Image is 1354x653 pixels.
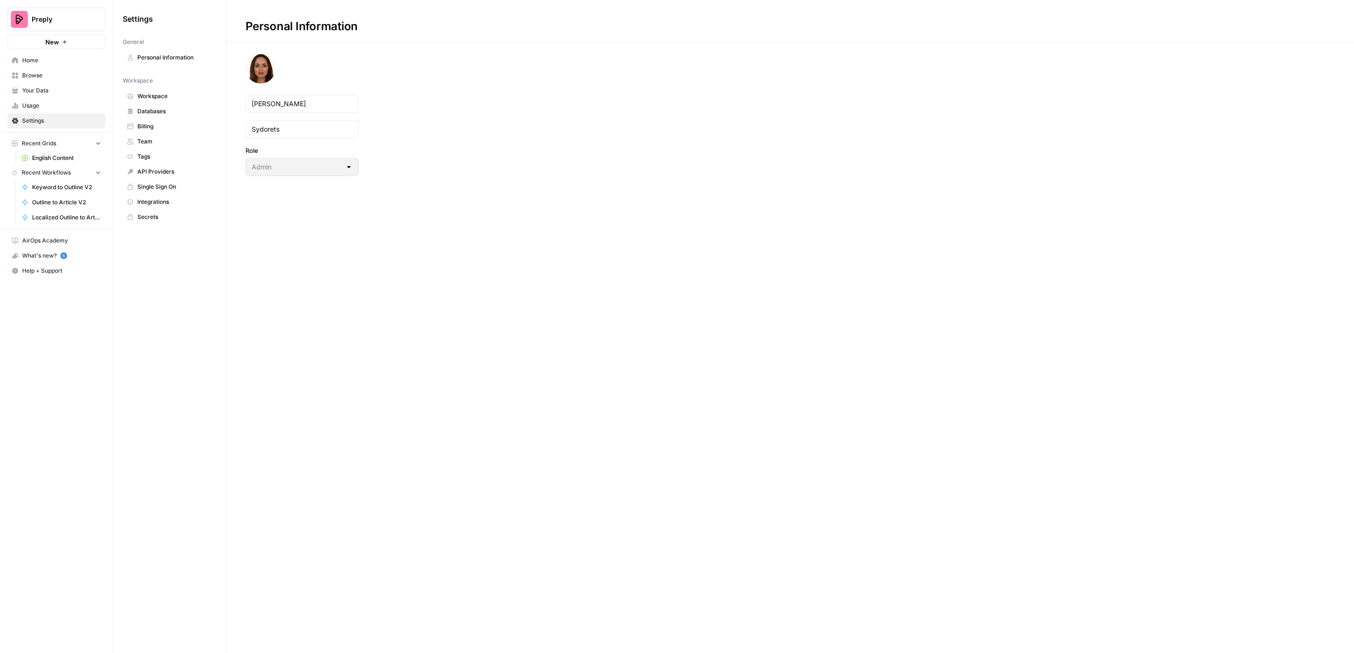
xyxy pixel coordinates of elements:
[123,76,153,85] span: Workspace
[17,210,105,225] a: Localized Outline to Article
[60,252,67,259] a: 5
[17,195,105,210] a: Outline to Article V2
[22,168,71,177] span: Recent Workflows
[22,236,101,245] span: AirOps Academy
[123,149,217,164] a: Tags
[245,53,276,84] img: avatar
[22,101,101,110] span: Usage
[32,213,101,222] span: Localized Outline to Article
[8,136,105,151] button: Recent Grids
[137,137,212,146] span: Team
[123,13,153,25] span: Settings
[137,92,212,100] span: Workspace
[8,98,105,113] a: Usage
[8,83,105,98] a: Your Data
[22,267,101,275] span: Help + Support
[123,38,144,46] span: General
[8,68,105,83] a: Browse
[8,249,105,263] div: What's new?
[123,89,217,104] a: Workspace
[32,154,101,162] span: English Content
[22,139,56,148] span: Recent Grids
[8,53,105,68] a: Home
[17,151,105,166] a: English Content
[17,180,105,195] a: Keyword to Outline V2
[123,164,217,179] a: API Providers
[32,183,101,192] span: Keyword to Outline V2
[123,209,217,225] a: Secrets
[123,119,217,134] a: Billing
[137,167,212,176] span: API Providers
[245,146,359,155] label: Role
[11,11,28,28] img: Preply Logo
[137,152,212,161] span: Tags
[22,86,101,95] span: Your Data
[137,122,212,131] span: Billing
[123,50,217,65] a: Personal Information
[22,117,101,125] span: Settings
[62,253,65,258] text: 5
[22,71,101,80] span: Browse
[123,134,217,149] a: Team
[22,56,101,65] span: Home
[8,263,105,278] button: Help + Support
[137,198,212,206] span: Integrations
[8,35,105,49] button: New
[8,248,105,263] button: What's new? 5
[123,179,217,194] a: Single Sign On
[8,8,105,31] button: Workspace: Preply
[137,183,212,191] span: Single Sign On
[45,37,59,47] span: New
[123,104,217,119] a: Databases
[123,194,217,209] a: Integrations
[32,15,89,24] span: Preply
[8,113,105,128] a: Settings
[137,53,212,62] span: Personal Information
[8,233,105,248] a: AirOps Academy
[8,166,105,180] button: Recent Workflows
[137,107,212,116] span: Databases
[227,19,377,34] div: Personal Information
[137,213,212,221] span: Secrets
[32,198,101,207] span: Outline to Article V2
